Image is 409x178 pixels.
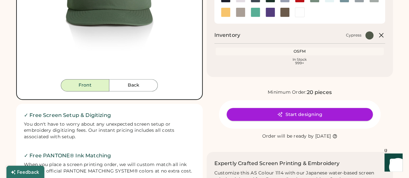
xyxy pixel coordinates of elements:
h2: Expertly Crafted Screen Printing & Embroidery [214,160,340,167]
div: You don't have to worry about any unexpected screen setup or embroidery digitizing fees. Our inst... [24,121,195,141]
div: OSFM [217,49,383,54]
h2: ✓ Free PANTONE® Ink Matching [24,152,195,160]
button: Front [61,79,109,91]
div: Cypress [346,33,361,38]
button: Start designing [227,108,373,121]
iframe: Front Chat [378,149,406,177]
div: 20 pieces [307,89,331,96]
h2: Inventory [214,31,240,39]
button: Back [109,79,158,91]
div: In Stock 999+ [217,58,383,65]
div: [DATE] [315,133,331,140]
div: When you place a screen printing order, we will custom match all ink colors to official PANTONE M... [24,162,195,174]
h2: ✓ Free Screen Setup & Digitizing [24,111,195,119]
div: Minimum Order: [268,89,307,96]
div: Order will be ready by [262,133,314,140]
